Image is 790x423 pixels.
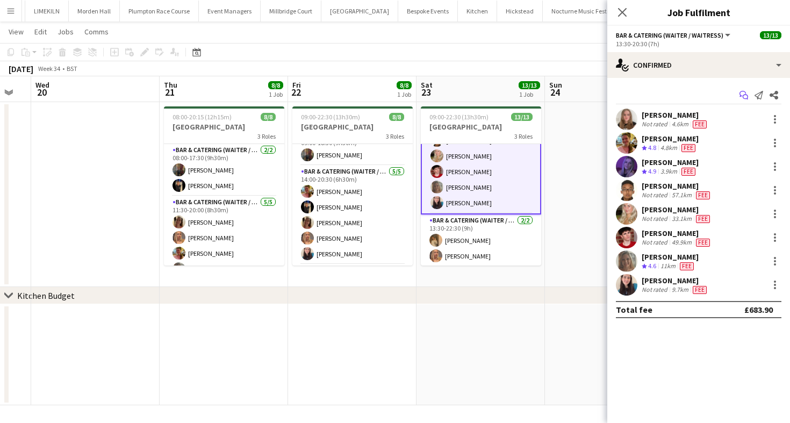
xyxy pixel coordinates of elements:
[693,120,707,128] span: Fee
[678,262,696,271] div: Crew has different fees then in role
[648,167,656,175] span: 4.9
[292,129,413,166] app-card-role: Bar & Catering (Waiter / waitress)1/109:00-18:30 (9h30m)[PERSON_NAME]
[681,168,695,176] span: Fee
[389,113,404,121] span: 8/8
[670,120,691,128] div: 4.6km
[67,64,77,73] div: BST
[670,285,691,294] div: 9.7km
[34,86,49,98] span: 20
[642,238,670,247] div: Not rated
[30,25,51,39] a: Edit
[642,214,670,223] div: Not rated
[292,166,413,264] app-card-role: Bar & Catering (Waiter / waitress)5/514:00-20:30 (6h30m)[PERSON_NAME][PERSON_NAME][PERSON_NAME][P...
[691,120,709,128] div: Crew has different fees then in role
[549,80,562,90] span: Sun
[9,27,24,37] span: View
[292,122,413,132] h3: [GEOGRAPHIC_DATA]
[642,285,670,294] div: Not rated
[80,25,113,39] a: Comms
[397,90,411,98] div: 1 Job
[642,181,712,191] div: [PERSON_NAME]
[419,86,433,98] span: 23
[291,86,301,98] span: 22
[261,113,276,121] span: 8/8
[642,157,699,167] div: [PERSON_NAME]
[658,167,679,176] div: 3.9km
[497,1,543,21] button: Hickstead
[421,80,433,90] span: Sat
[164,80,177,90] span: Thu
[694,238,712,247] div: Crew has different fees then in role
[642,205,712,214] div: [PERSON_NAME]
[164,106,284,266] app-job-card: 08:00-20:15 (12h15m)8/8[GEOGRAPHIC_DATA]3 RolesBar & Catering (Waiter / waitress)2/208:00-17:30 (...
[648,144,656,152] span: 4.8
[35,80,49,90] span: Wed
[670,191,694,199] div: 57.1km
[511,113,533,121] span: 13/13
[53,25,78,39] a: Jobs
[642,120,670,128] div: Not rated
[514,132,533,140] span: 3 Roles
[658,262,678,271] div: 11km
[642,276,709,285] div: [PERSON_NAME]
[694,191,712,199] div: Crew has different fees then in role
[301,113,360,121] span: 09:00-22:30 (13h30m)
[421,214,541,267] app-card-role: Bar & Catering (Waiter / waitress)2/213:30-22:30 (9h)[PERSON_NAME][PERSON_NAME]
[257,132,276,140] span: 3 Roles
[519,90,540,98] div: 1 Job
[679,144,698,153] div: Crew has different fees then in role
[34,27,47,37] span: Edit
[642,228,712,238] div: [PERSON_NAME]
[292,106,413,266] app-job-card: 09:00-22:30 (13h30m)8/8[GEOGRAPHIC_DATA]3 RolesBar & Catering (Waiter / waitress)1/109:00-18:30 (...
[69,1,120,21] button: Morden Hall
[164,122,284,132] h3: [GEOGRAPHIC_DATA]
[648,262,656,270] span: 4.6
[164,144,284,196] app-card-role: Bar & Catering (Waiter / waitress)2/208:00-17:30 (9h30m)[PERSON_NAME][PERSON_NAME]
[696,215,710,223] span: Fee
[760,31,781,39] span: 13/13
[397,81,412,89] span: 8/8
[162,86,177,98] span: 21
[58,27,74,37] span: Jobs
[164,196,284,295] app-card-role: Bar & Catering (Waiter / waitress)5/511:30-20:00 (8h30m)[PERSON_NAME][PERSON_NAME][PERSON_NAME][P...
[35,64,62,73] span: Week 34
[670,214,694,223] div: 33.1km
[429,113,489,121] span: 09:00-22:30 (13h30m)
[679,167,698,176] div: Crew has different fees then in role
[642,134,699,144] div: [PERSON_NAME]
[642,252,699,262] div: [PERSON_NAME]
[421,122,541,132] h3: [GEOGRAPHIC_DATA]
[4,25,28,39] a: View
[386,132,404,140] span: 3 Roles
[9,63,33,74] div: [DATE]
[458,1,497,21] button: Kitchen
[696,239,710,247] span: Fee
[616,304,652,315] div: Total fee
[421,106,541,266] app-job-card: 09:00-22:30 (13h30m)13/13[GEOGRAPHIC_DATA]3 Roles[PERSON_NAME][PERSON_NAME][PERSON_NAME][PERSON_N...
[398,1,458,21] button: Bespoke Events
[321,1,398,21] button: [GEOGRAPHIC_DATA]
[199,1,261,21] button: Event Managers
[519,81,540,89] span: 13/13
[681,144,695,152] span: Fee
[543,1,626,21] button: Nocturne Music Festival
[696,191,710,199] span: Fee
[292,80,301,90] span: Fri
[616,31,723,39] span: Bar & Catering (Waiter / waitress)
[616,40,781,48] div: 13:30-20:30 (7h)
[642,191,670,199] div: Not rated
[268,81,283,89] span: 8/8
[607,5,790,19] h3: Job Fulfilment
[694,214,712,223] div: Crew has different fees then in role
[17,290,75,301] div: Kitchen Budget
[120,1,199,21] button: Plumpton Race Course
[607,52,790,78] div: Confirmed
[548,86,562,98] span: 24
[84,27,109,37] span: Comms
[25,1,69,21] button: LIMEKILN
[269,90,283,98] div: 1 Job
[642,110,709,120] div: [PERSON_NAME]
[680,262,694,270] span: Fee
